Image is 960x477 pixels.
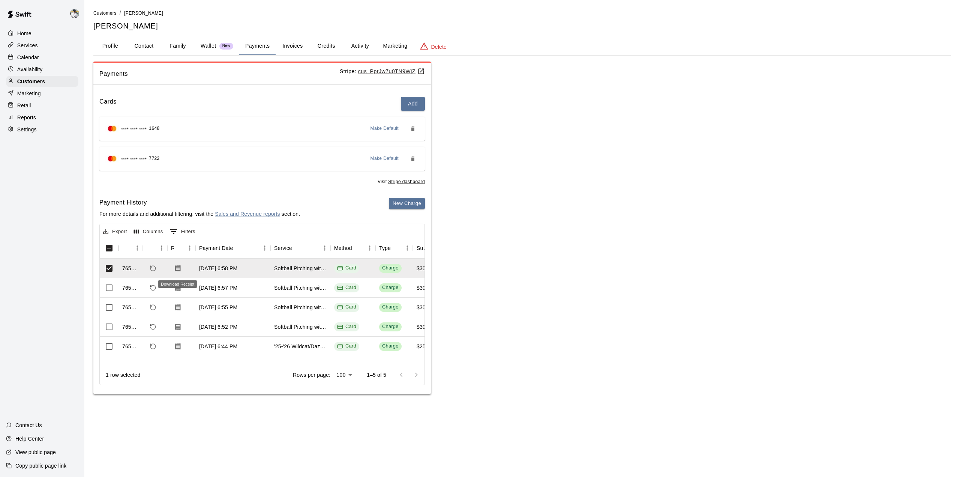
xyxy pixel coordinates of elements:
div: $30.00 [417,304,433,311]
a: Home [6,28,78,39]
div: $30.00 [417,265,433,272]
button: Add [401,97,425,111]
button: Menu [259,242,270,254]
span: [PERSON_NAME] [124,11,163,16]
div: Refund [143,238,167,259]
div: Customers [6,76,78,87]
button: Make Default [367,153,402,165]
button: Menu [132,242,143,254]
span: 1648 [149,125,159,132]
button: Remove [407,153,419,165]
div: 765284 [122,284,139,292]
div: '25-'26 Wildcat/Dazzlers Membership [274,343,327,350]
span: Make Default [370,155,399,163]
div: Receipt [167,238,195,259]
div: 765241 [122,343,139,350]
div: 100 [333,370,355,381]
span: Customers [93,11,117,16]
img: Credit card brand logo [105,155,119,163]
span: New [219,44,233,48]
button: Download Receipt [171,301,184,314]
button: Show filters [168,226,197,238]
div: Justin Dunning [69,6,84,21]
a: Settings [6,124,78,135]
button: Menu [364,242,375,254]
div: Card [337,265,356,272]
p: Home [17,30,31,37]
h6: Cards [99,97,117,111]
img: Justin Dunning [70,9,79,18]
button: Make Default [367,123,402,135]
a: Retail [6,100,78,111]
a: Marketing [6,88,78,99]
div: Card [337,323,356,330]
div: Softball Pitching with Ally [274,265,327,272]
span: Refund payment [147,340,159,353]
div: Softball Pitching with Ally [274,323,327,331]
button: Export [101,226,129,238]
div: Card [337,343,356,350]
button: Menu [319,242,330,254]
p: 1–5 of 5 [367,371,386,379]
u: cus_PprJw7u0TN9WjZ [358,68,425,74]
button: Remove [407,123,419,135]
div: Charge [382,265,399,272]
div: Aug 19, 2025, 6:57 PM [199,284,237,292]
h5: [PERSON_NAME] [93,21,951,31]
button: Sort [122,243,133,253]
div: Service [274,238,292,259]
a: Services [6,40,78,51]
p: Reports [17,114,36,121]
div: Method [334,238,352,259]
div: Aug 19, 2025, 6:52 PM [199,323,237,331]
div: Aug 19, 2025, 6:58 PM [199,265,237,272]
div: $25.00 [417,343,433,350]
nav: breadcrumb [93,9,951,17]
p: Contact Us [15,421,42,429]
div: 765278 [122,304,139,311]
p: Customers [17,78,45,85]
div: Charge [382,304,399,311]
div: Method [330,238,375,259]
div: Calendar [6,52,78,63]
p: Settings [17,126,37,133]
button: Sort [292,243,303,253]
button: Invoices [276,37,309,55]
button: Menu [156,242,167,254]
a: Availability [6,64,78,75]
p: Retail [17,102,31,109]
div: Aug 19, 2025, 6:55 PM [199,304,237,311]
div: Service [270,238,330,259]
button: Download Receipt [171,320,184,334]
div: $30.00 [417,323,433,331]
div: Payment Date [199,238,233,259]
div: Charge [382,343,399,350]
span: Refund payment [147,301,159,314]
div: Subtotal [417,238,429,259]
img: Credit card brand logo [105,125,119,132]
button: Menu [402,242,413,254]
button: Activity [343,37,377,55]
button: Family [161,37,195,55]
div: 765290 [122,265,139,272]
p: Stripe: [340,68,425,75]
div: basic tabs example [93,37,951,55]
p: Wallet [201,42,216,50]
button: Select columns [132,226,165,238]
p: For more details and additional filtering, visit the section. [99,210,300,218]
div: Charge [382,284,399,291]
div: Payment Date [195,238,270,259]
div: Reports [6,112,78,123]
div: Card [337,284,356,291]
div: Type [379,238,391,259]
button: Download Receipt [171,262,184,275]
button: Payments [239,37,276,55]
p: Help Center [15,435,44,442]
a: Stripe dashboard [388,179,425,184]
p: Delete [431,43,447,51]
button: New Charge [389,198,425,209]
p: Calendar [17,54,39,61]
